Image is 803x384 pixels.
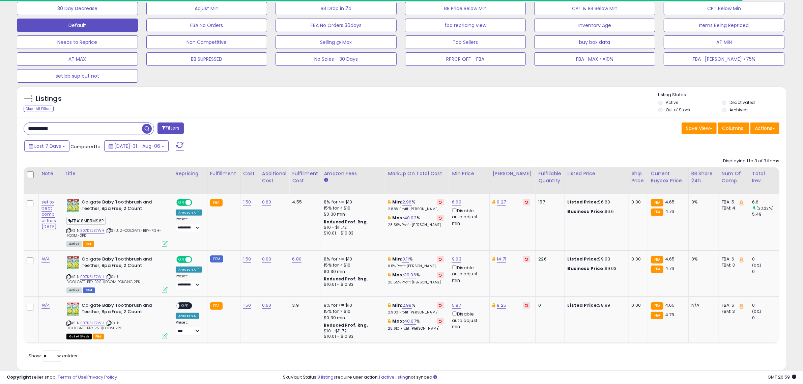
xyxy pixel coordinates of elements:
small: FBA [651,312,663,319]
button: Last 7 Days [24,140,69,152]
div: Title [65,170,170,177]
small: FBA [651,266,663,273]
small: FBM [210,255,223,263]
div: Fulfillable Quantity [538,170,562,184]
button: FBA No Orders [146,19,267,32]
div: 0% [691,199,714,205]
div: 226 [538,256,559,262]
a: 6.60 [452,199,461,205]
img: 51eM7pZZLeL._SL40_.jpg [66,302,80,316]
div: 8% for <= $10 [324,256,380,262]
a: 1.50 [243,199,251,205]
small: FBA [651,209,663,216]
button: Items Being Repriced [664,19,785,32]
a: Privacy Policy [87,374,117,380]
div: Current Buybox Price [651,170,686,184]
div: $10 - $11.72 [324,225,380,230]
span: ON [177,257,185,263]
b: Business Price: [568,208,605,215]
a: N/A [41,256,50,263]
div: Preset: [176,320,202,335]
div: 8% for <= $10 [324,302,380,308]
button: Actions [750,122,779,134]
span: FBM [83,287,95,293]
b: Business Price: [568,265,605,272]
div: ASIN: [66,256,168,292]
small: FBA [651,302,663,310]
button: BB SUPRESSED [146,52,267,66]
div: Ship Price [632,170,645,184]
div: 0 [752,302,779,308]
div: Displaying 1 to 3 of 3 items [723,158,779,164]
span: OFF [191,200,202,205]
div: N/A [691,302,714,308]
div: $6.60 [568,199,624,205]
span: OFF [191,257,202,263]
div: Disable auto adjust min [452,264,484,283]
a: 40.03 [404,215,417,221]
small: FBA [651,256,663,264]
div: 0 [752,256,779,262]
div: 0.00 [632,302,643,308]
a: B07K3LZ7WH [80,320,105,326]
b: Reduced Prof. Rng. [324,219,368,225]
small: (20.22%) [756,205,774,211]
small: (0%) [752,309,762,314]
button: Filters [157,122,184,134]
div: % [388,256,444,269]
div: FBM: 4 [722,205,744,211]
span: FBA [83,241,94,247]
div: ASIN: [66,199,168,246]
img: 51eM7pZZLeL._SL40_.jpg [66,199,80,213]
button: FBA No Orders 30days [276,19,397,32]
div: $8.99 [568,302,624,308]
div: FBM: 3 [722,262,744,268]
a: Terms of Use [58,374,86,380]
div: $6.6 [568,209,624,215]
button: 30 Day Decrease [17,2,138,15]
button: Non Competitive [146,35,267,49]
small: FBA [210,302,223,310]
button: AT MAX [17,52,138,66]
a: 1.50 [243,302,251,309]
div: Repricing [176,170,204,177]
b: Min: [392,199,402,205]
b: Colgate Baby Toothbrush and Teether, Bpa Free, 2 Count [82,256,164,270]
div: 0.00 [632,199,643,205]
span: | SKU: Z-COLGATE-BBY-RSH-ECOM-2PK [66,228,161,238]
div: $0.30 min [324,315,380,321]
div: [PERSON_NAME] [492,170,533,177]
div: SkuVault Status: require user action, not synced. [283,374,796,381]
a: 1.50 [243,256,251,263]
div: FBM: 3 [722,308,744,314]
div: $10.01 - $10.83 [324,334,380,339]
a: 14.71 [497,256,506,263]
div: Disable auto adjust min [452,310,484,330]
span: FBA18MBRMS6P [66,217,106,225]
a: 0.60 [262,199,271,205]
p: 0.11% Profit [PERSON_NAME] [388,264,444,269]
div: 15% for > $10 [324,308,380,314]
div: $0.30 min [324,269,380,275]
button: AT MIN [664,35,785,49]
label: Active [666,100,678,105]
div: Additional Cost [262,170,287,184]
div: 0 [752,315,779,321]
div: FBA: 6 [722,302,744,308]
div: FBA: 5 [722,199,744,205]
a: N/A [41,302,50,309]
p: 28.61% Profit [PERSON_NAME] [388,326,444,331]
b: Listed Price: [568,256,598,262]
span: | SKU: B|COLGATE|BBY|BRSH|ECOM|PCKGNG|2PK [66,274,140,284]
b: Listed Price: [568,199,598,205]
div: 5.49 [752,211,779,217]
div: % [388,318,444,331]
p: 28.59% Profit [PERSON_NAME] [388,223,444,227]
span: 4.76 [665,208,675,215]
a: 9.27 [497,199,506,205]
p: Listing States: [658,92,786,98]
a: 5.87 [452,302,461,309]
a: 0.11 [402,256,409,263]
div: Min Price [452,170,487,177]
div: Markup on Total Cost [388,170,446,177]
